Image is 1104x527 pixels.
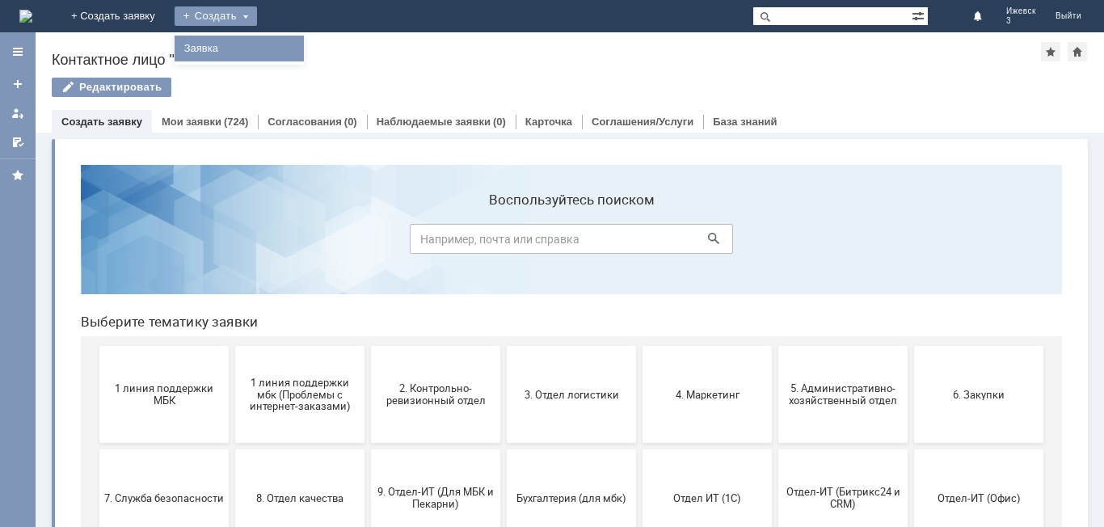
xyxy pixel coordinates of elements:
[715,230,835,255] span: 5. Административно-хозяйственный отдел
[444,339,563,352] span: Бухгалтерия (для мбк)
[303,194,432,291] button: 2. Контрольно-ревизионный отдел
[172,224,292,260] span: 1 линия поддержки мбк (Проблемы с интернет-заказами)
[1006,6,1036,16] span: Ижевск
[592,116,693,128] a: Соглашения/Услуги
[5,71,31,97] a: Создать заявку
[224,116,248,128] div: (724)
[36,443,156,455] span: Финансовый отдел
[1006,16,1036,26] span: 3
[377,116,491,128] a: Наблюдаемые заявки
[846,297,975,394] button: Отдел-ИТ (Офис)
[579,443,699,455] span: не актуален
[851,236,971,248] span: 6. Закупки
[579,339,699,352] span: Отдел ИТ (1С)
[342,40,665,56] label: Воспользуйтесь поиском
[1041,42,1060,61] div: Добавить в избранное
[172,339,292,352] span: 8. Отдел качества
[52,52,1041,68] div: Контактное лицо "Ижевск 3"
[439,401,568,498] button: [PERSON_NAME]. Услуги ИТ для МБК (оформляет L1)
[439,297,568,394] button: Бухгалтерия (для мбк)
[19,10,32,23] a: Перейти на домашнюю страницу
[575,194,704,291] button: 4. Маркетинг
[167,401,297,498] button: Франчайзинг
[5,129,31,155] a: Мои согласования
[175,6,257,26] div: Создать
[713,116,777,128] a: База знаний
[525,116,572,128] a: Карточка
[172,443,292,455] span: Франчайзинг
[32,194,161,291] button: 1 линия поддержки МБК
[32,297,161,394] button: 7. Служба безопасности
[5,100,31,126] a: Мои заявки
[710,194,840,291] button: 5. Административно-хозяйственный отдел
[167,194,297,291] button: 1 линия поддержки мбк (Проблемы с интернет-заказами)
[303,297,432,394] button: 9. Отдел-ИТ (Для МБК и Пекарни)
[439,194,568,291] button: 3. Отдел логистики
[912,7,928,23] span: Расширенный поиск
[715,334,835,358] span: Отдел-ИТ (Битрикс24 и CRM)
[308,437,428,462] span: Это соглашение не активно!
[162,116,221,128] a: Мои заявки
[444,431,563,467] span: [PERSON_NAME]. Услуги ИТ для МБК (оформляет L1)
[851,339,971,352] span: Отдел-ИТ (Офис)
[1068,42,1087,61] div: Сделать домашней страницей
[579,236,699,248] span: 4. Маркетинг
[342,72,665,102] input: Например, почта или справка
[308,230,428,255] span: 2. Контрольно-ревизионный отдел
[19,10,32,23] img: logo
[303,401,432,498] button: Это соглашение не активно!
[575,401,704,498] button: не актуален
[61,116,142,128] a: Создать заявку
[710,297,840,394] button: Отдел-ИТ (Битрикс24 и CRM)
[575,297,704,394] button: Отдел ИТ (1С)
[167,297,297,394] button: 8. Отдел качества
[268,116,342,128] a: Согласования
[36,230,156,255] span: 1 линия поддержки МБК
[344,116,357,128] div: (0)
[493,116,506,128] div: (0)
[13,162,994,178] header: Выберите тематику заявки
[308,334,428,358] span: 9. Отдел-ИТ (Для МБК и Пекарни)
[36,339,156,352] span: 7. Служба безопасности
[32,401,161,498] button: Финансовый отдел
[444,236,563,248] span: 3. Отдел логистики
[846,194,975,291] button: 6. Закупки
[178,39,301,58] a: Заявка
